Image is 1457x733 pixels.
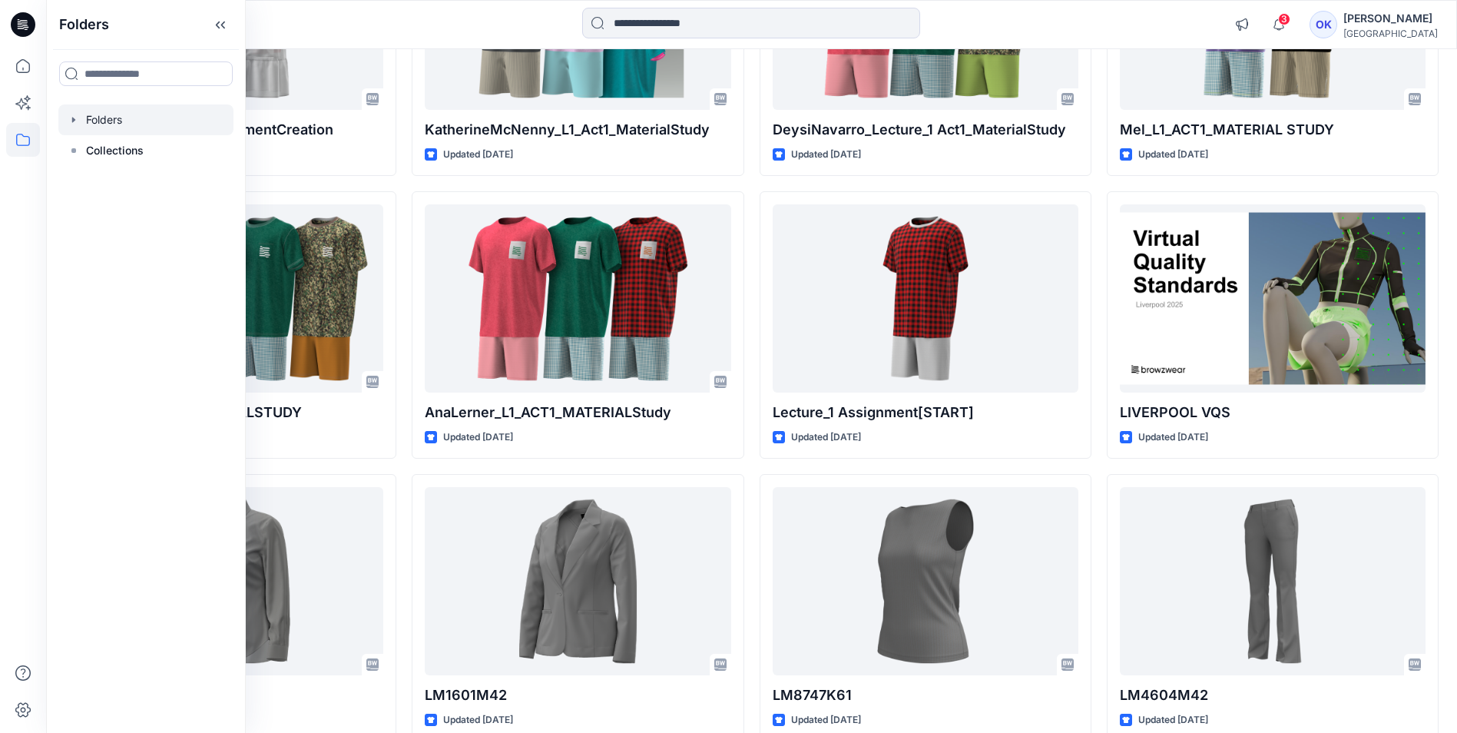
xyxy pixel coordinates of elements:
p: Updated [DATE] [1138,712,1208,728]
p: Lecture_1 Assignment[START] [773,402,1078,423]
p: LM1601M42 [425,685,730,706]
p: Updated [DATE] [791,147,861,163]
p: LM4604M42 [1120,685,1426,706]
span: 3 [1278,13,1290,25]
p: Updated [DATE] [791,712,861,728]
p: LIVERPOOL VQS [1120,402,1426,423]
a: AnaLerner_L1_ACT1_MATERIALStudy [425,204,730,393]
p: Mel_L1_ACT1_MATERIAL STUDY [1120,119,1426,141]
p: Updated [DATE] [791,430,861,446]
p: AnaLerner_L1_ACT1_MATERIALStudy [425,402,730,423]
a: LIVERPOOL VQS [1120,204,1426,393]
p: DeysiNavarro_Lecture_1 Act1_MaterialStudy [773,119,1078,141]
a: Lecture_1 Assignment[START] [773,204,1078,393]
p: Updated [DATE] [443,430,513,446]
a: LM4604M42 [1120,487,1426,675]
p: Updated [DATE] [443,712,513,728]
p: Updated [DATE] [443,147,513,163]
a: LM1601M42 [425,487,730,675]
div: [PERSON_NAME] [1343,9,1438,28]
div: [GEOGRAPHIC_DATA] [1343,28,1438,39]
p: LM8747K61 [773,685,1078,706]
p: Collections [86,141,144,160]
a: LM8747K61 [773,487,1078,675]
p: Updated [DATE] [1138,430,1208,446]
p: KatherineMcNenny_L1_Act1_MaterialStudy [425,119,730,141]
p: Updated [DATE] [1138,147,1208,163]
div: OK [1310,11,1337,38]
